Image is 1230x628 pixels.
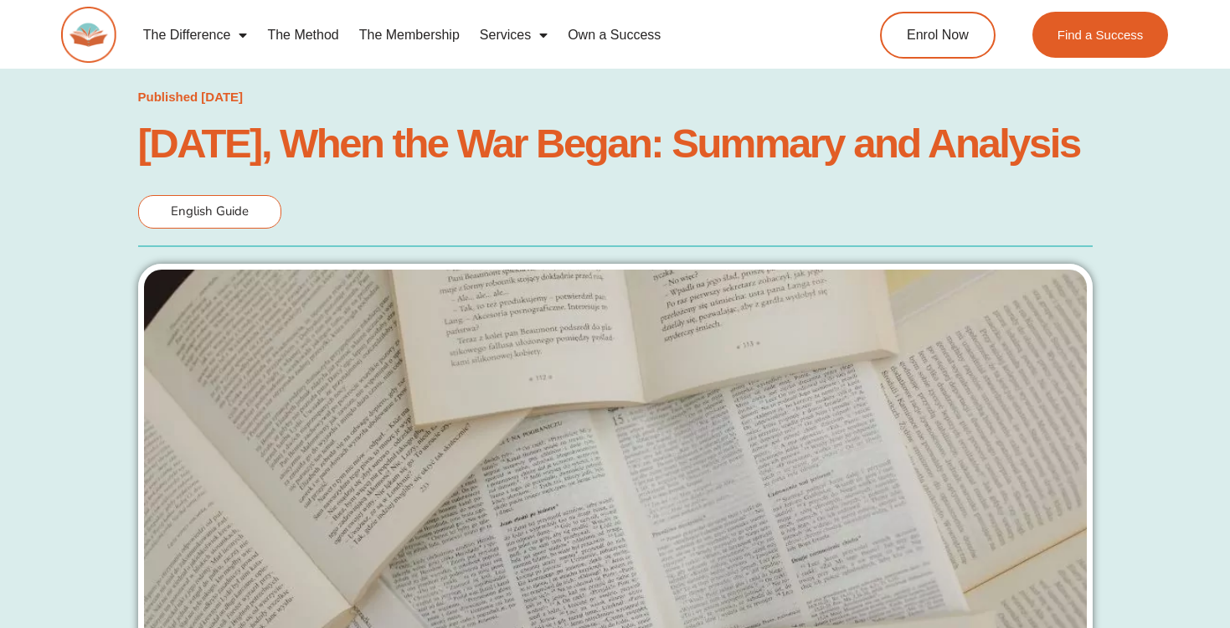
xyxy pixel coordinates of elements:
a: Services [470,16,558,54]
a: The Difference [133,16,258,54]
time: [DATE] [201,90,243,104]
span: English Guide [171,203,249,219]
a: Find a Success [1032,12,1169,58]
a: The Membership [349,16,470,54]
a: Enrol Now [880,12,996,59]
a: Own a Success [558,16,671,54]
a: The Method [257,16,348,54]
a: Published [DATE] [138,85,244,109]
span: Published [138,90,198,104]
nav: Menu [133,16,816,54]
span: Find a Success [1058,28,1144,41]
span: Enrol Now [907,28,969,42]
h1: [DATE], When the War Began: Summary and Analysis [138,125,1093,162]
